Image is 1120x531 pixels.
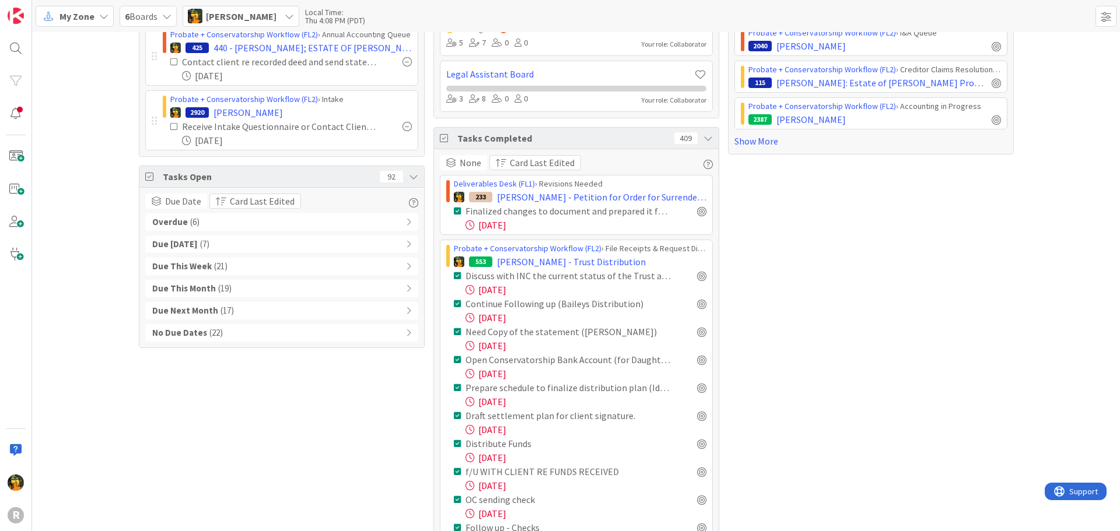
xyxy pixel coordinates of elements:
span: [PERSON_NAME] [213,106,283,119]
div: R [8,507,24,523]
b: 6 [125,10,129,22]
img: Visit kanbanzone.com [8,8,24,24]
div: 0 [514,93,528,106]
span: [PERSON_NAME] - Trust Distribution [497,255,646,269]
div: [DATE] [182,133,412,147]
span: ( 7 ) [200,238,209,251]
span: [PERSON_NAME] [206,9,276,23]
div: OC sending check [466,493,611,507]
div: Local Time: [305,8,365,16]
div: › Creditor Claims Resolution In Progress [748,64,1001,76]
div: 7 [469,37,486,50]
span: Card Last Edited [510,156,575,170]
a: Show More [734,134,1007,148]
div: [DATE] [466,367,706,381]
div: 0 [492,37,509,50]
div: 8 [469,93,486,106]
div: › File Receipts & Request Discharge [454,242,706,255]
div: [DATE] [466,283,706,297]
b: Due This Month [152,282,216,296]
div: [DATE] [182,69,412,83]
div: 409 [674,132,698,144]
div: 5 [446,37,463,50]
span: ( 17 ) [220,304,234,318]
img: MR [188,9,202,23]
img: MR [170,107,181,118]
span: None [460,156,481,170]
div: [DATE] [466,339,706,353]
div: 2920 [185,107,209,118]
button: Card Last Edited [489,155,581,170]
span: [PERSON_NAME] [776,112,846,126]
div: [DATE] [466,218,706,232]
div: [DATE] [466,451,706,465]
div: [DATE] [466,311,706,325]
a: Probate + Conservatorship Workflow (FL2) [454,243,601,254]
span: [PERSON_NAME] - Petition for Order for Surrender of Assets [497,190,706,204]
span: [PERSON_NAME] [776,39,846,53]
img: MR [454,256,464,267]
div: › Annual Accounting Queue [170,29,412,41]
div: Your role: Collaborator [642,39,706,50]
div: 3 [446,93,463,106]
a: Probate + Conservatorship Workflow (FL2) [748,101,896,111]
span: [PERSON_NAME]: Estate of [PERSON_NAME] Probate [will and trust] [776,76,987,90]
div: Discuss with INC the current status of the Trust and the distribution [466,269,671,283]
img: MR [454,192,464,202]
span: My Zone [60,9,94,23]
span: ( 21 ) [214,260,228,273]
div: 2387 [748,114,772,125]
div: › Accounting in Progress [748,100,1001,112]
div: Continue Following up (Baileys Distribution) [466,297,666,311]
a: Probate + Conservatorship Workflow (FL2) [170,94,318,104]
div: Your role: Collaborator [642,95,706,106]
a: Deliverables Desk (FL1) [454,178,535,189]
div: 2040 [748,41,772,51]
a: Legal Assistant Board [446,67,694,81]
div: 425 [185,43,209,53]
span: Tasks Completed [457,131,668,145]
b: No Due Dates [152,326,207,340]
div: Draft settlement plan for client signature. [466,409,661,423]
span: Due Date [165,194,201,208]
div: 115 [748,78,772,88]
span: Boards [125,9,157,23]
b: Overdue [152,216,188,229]
div: Contact client re recorded deed and send statement in lieu for client approval. [182,55,377,69]
button: Card Last Edited [209,194,301,209]
a: Probate + Conservatorship Workflow (FL2) [748,27,896,38]
img: MR [8,474,24,491]
b: Due This Week [152,260,212,273]
span: ( 6 ) [190,216,199,229]
div: [DATE] [466,507,706,521]
div: 233 [469,192,492,202]
div: Thu 4:08 PM (PDT) [305,16,365,24]
span: 440 - [PERSON_NAME]; ESTATE OF [PERSON_NAME] [213,41,412,55]
div: [DATE] [466,395,706,409]
div: › Intake [170,93,412,106]
div: f/U WITH CLIENT RE FUNDS RECEIVED [466,465,653,479]
div: Finalized changes to document and prepared it for filing [466,204,671,218]
div: 0 [492,93,509,106]
div: Distribute Funds [466,437,610,451]
span: Support [24,2,53,16]
span: ( 19 ) [218,282,232,296]
img: MR [170,43,181,53]
span: ( 22 ) [209,326,223,340]
div: 92 [380,171,403,182]
div: › Revisions Needed [454,178,706,190]
div: › I&A Queue [748,27,1001,39]
div: [DATE] [466,479,706,493]
b: Due [DATE] [152,238,198,251]
span: Card Last Edited [230,194,295,208]
div: Receive Intake Questionnaire or Contact Client, i.e. contact client if not received [182,119,377,133]
b: Due Next Month [152,304,218,318]
div: [DATE] [466,423,706,437]
div: 0 [514,37,528,50]
a: Probate + Conservatorship Workflow (FL2) [748,64,896,75]
a: Probate + Conservatorship Workflow (FL2) [170,29,318,40]
div: 553 [469,256,492,267]
span: Tasks Open [163,170,374,184]
div: Prepare schedule to finalize distribution plan (Identify Attorneys [PERSON_NAME] and Amount for [... [466,381,671,395]
div: Open Conservatorship Bank Account (for Daughter) [466,353,671,367]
